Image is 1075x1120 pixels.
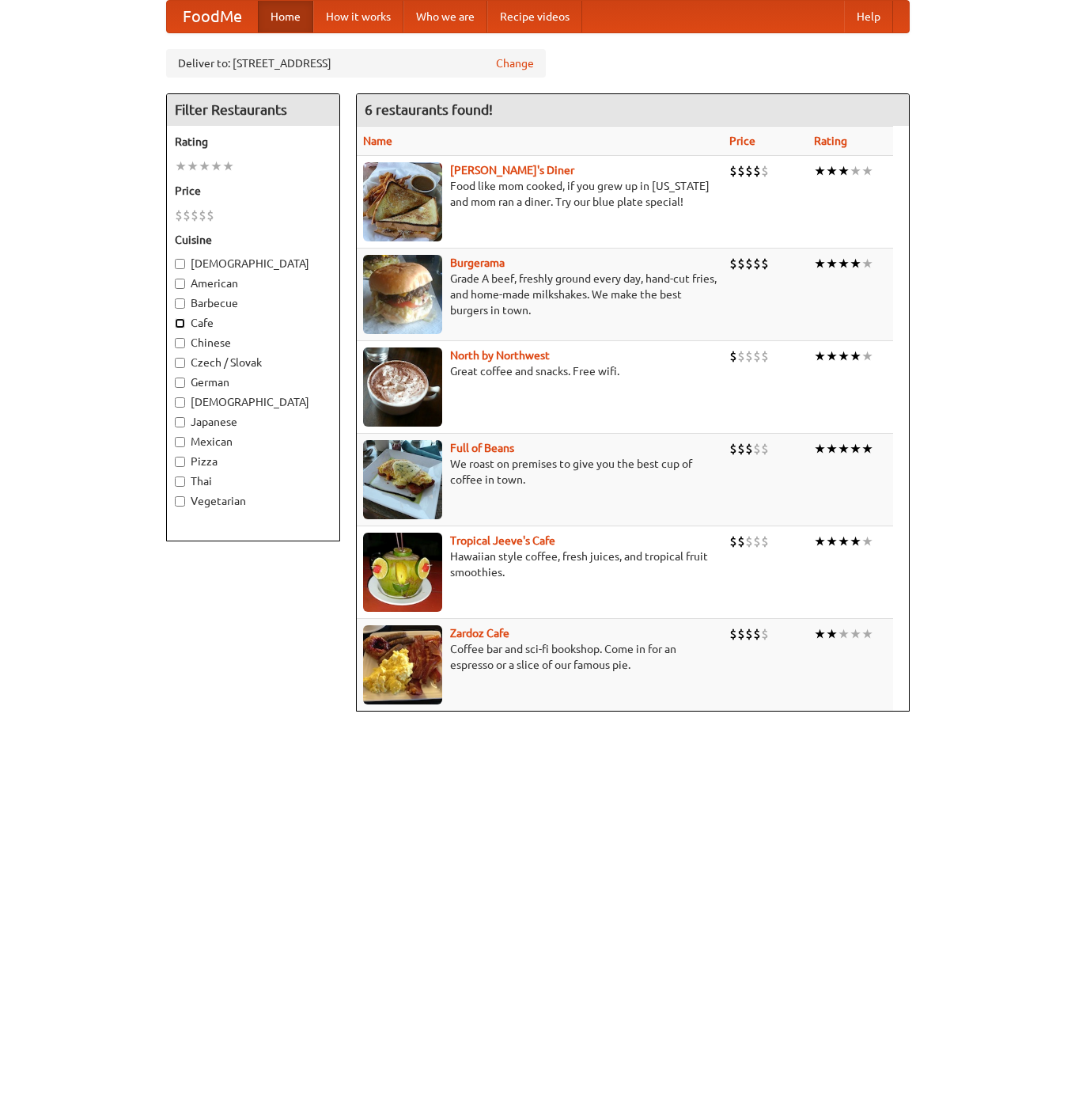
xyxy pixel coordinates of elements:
[729,255,737,272] li: $
[737,162,745,180] li: $
[826,625,838,643] li: ★
[175,207,183,224] li: $
[745,347,753,365] li: $
[850,255,861,272] li: ★
[850,162,861,180] li: ★
[450,627,509,640] b: Zardoz Cafe
[487,1,582,32] a: Recipe videos
[175,417,185,427] input: Japanese
[175,315,331,331] label: Cafe
[191,207,199,224] li: $
[175,256,331,271] label: [DEMOGRAPHIC_DATA]
[850,440,861,457] li: ★
[450,442,514,454] a: Full of Beans
[167,1,258,32] a: FoodMe
[187,158,199,175] li: ★
[175,295,331,311] label: Barbecue
[363,255,442,334] img: burgerama.jpg
[745,162,753,180] li: $
[166,49,546,78] div: Deliver to: [STREET_ADDRESS]
[838,162,850,180] li: ★
[363,625,442,704] img: zardoz.jpg
[861,533,873,550] li: ★
[175,476,185,487] input: Thai
[761,255,769,272] li: $
[737,533,745,550] li: $
[363,440,442,519] img: beans.jpg
[175,259,185,269] input: [DEMOGRAPHIC_DATA]
[175,335,331,351] label: Chinese
[450,164,574,177] b: [PERSON_NAME]'s Diner
[826,533,838,550] li: ★
[175,493,331,509] label: Vegetarian
[365,102,493,117] ng-pluralize: 6 restaurants found!
[175,158,187,175] li: ★
[175,275,331,291] label: American
[745,533,753,550] li: $
[861,162,873,180] li: ★
[753,440,761,457] li: $
[737,347,745,365] li: $
[838,255,850,272] li: ★
[850,347,861,365] li: ★
[814,533,826,550] li: ★
[850,533,861,550] li: ★
[753,347,761,365] li: $
[175,232,331,248] h5: Cuisine
[826,162,838,180] li: ★
[175,358,185,368] input: Czech / Slovak
[175,434,331,450] label: Mexican
[761,533,769,550] li: $
[167,94,339,126] h4: Filter Restaurants
[363,162,442,241] img: sallys.jpg
[761,440,769,457] li: $
[450,534,555,547] a: Tropical Jeeve's Cafe
[861,347,873,365] li: ★
[729,625,737,643] li: $
[844,1,893,32] a: Help
[175,183,331,199] h5: Price
[363,549,717,580] p: Hawaiian style coffee, fresh juices, and tropical fruit smoothies.
[175,279,185,289] input: American
[737,440,745,457] li: $
[838,625,850,643] li: ★
[761,625,769,643] li: $
[814,440,826,457] li: ★
[175,134,331,150] h5: Rating
[745,625,753,643] li: $
[175,338,185,348] input: Chinese
[363,641,717,673] p: Coffee bar and sci-fi bookshop. Come in for an espresso or a slice of our famous pie.
[175,298,185,309] input: Barbecue
[363,178,717,210] p: Food like mom cooked, if you grew up in [US_STATE] and mom ran a diner. Try our blue plate special!
[175,437,185,447] input: Mexican
[729,347,737,365] li: $
[175,454,331,469] label: Pizza
[450,256,505,269] a: Burgerama
[363,363,717,379] p: Great coffee and snacks. Free wifi.
[363,533,442,612] img: jeeves.jpg
[199,158,210,175] li: ★
[206,207,214,224] li: $
[496,55,534,71] a: Change
[753,533,761,550] li: $
[745,255,753,272] li: $
[175,374,331,390] label: German
[175,473,331,489] label: Thai
[850,625,861,643] li: ★
[403,1,487,32] a: Who we are
[363,456,717,488] p: We roast on premises to give you the best cup of coffee in town.
[175,378,185,388] input: German
[838,347,850,365] li: ★
[175,397,185,408] input: [DEMOGRAPHIC_DATA]
[199,207,206,224] li: $
[753,255,761,272] li: $
[450,349,550,362] b: North by Northwest
[175,355,331,370] label: Czech / Slovak
[363,135,392,147] a: Name
[175,318,185,328] input: Cafe
[729,440,737,457] li: $
[363,347,442,427] img: north.jpg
